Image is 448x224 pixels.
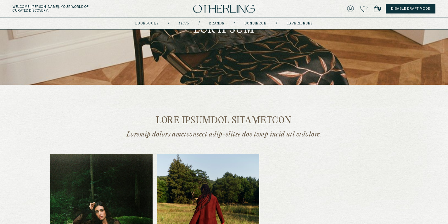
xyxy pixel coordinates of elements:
[287,22,313,25] a: experiences
[168,21,169,26] div: /
[378,7,381,11] span: 1
[193,22,254,37] h1: Lor Ipsum​​​​‌﻿‍﻿​‍​‍‌‍﻿﻿‌﻿​‍‌‍‍‌‌‍‌﻿‌‍‍‌‌‍﻿‍​‍​‍​﻿‍‍​‍​‍‌﻿​﻿‌‍​‌‌‍﻿‍‌‍‍‌‌﻿‌​‌﻿‍‌​‍﻿‍‌‍‍‌‌‍﻿﻿​‍​‍...
[13,5,139,13] h5: Welcome, [PERSON_NAME] . Your world of curated discovery.
[135,22,159,25] a: lookbooks
[209,22,224,25] a: Brands
[101,131,347,139] p: Loremip dolors ametconsect adip-elitse doe temp incid utl etdolore.​​​​‌﻿‍﻿​‍​‍‌‍﻿﻿‌﻿​‍‌‍‍‌‌‍‌﻿‌‍...
[374,4,379,13] a: 1
[101,116,347,126] h2: Lore ipsumdol sitametcon​​​​‌﻿‍﻿​‍​‍‌‍﻿﻿‌﻿​‍‌‍‍‌‌‍‌﻿‌‍‍‌‌‍﻿‍​‍​‍​﻿‍‍​‍​‍‌﻿​﻿‌‍​‌‌‍﻿‍‌‍‍‌‌﻿‌​‌﻿‍‌​...
[199,21,200,26] div: /
[386,4,435,13] button: Disable Draft Mode
[244,22,266,25] a: concierge
[234,21,235,26] div: /
[193,5,255,13] img: logo
[276,21,277,26] div: /
[179,22,189,25] a: Edits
